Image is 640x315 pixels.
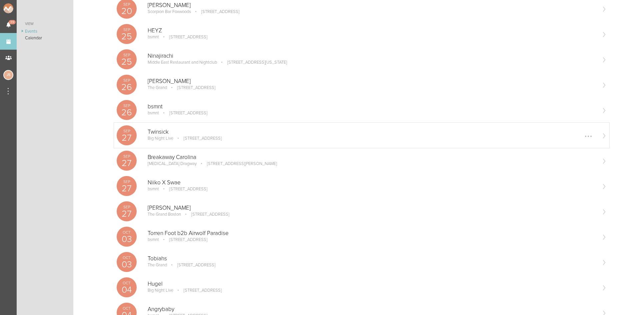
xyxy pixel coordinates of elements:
[148,78,596,85] p: [PERSON_NAME]
[117,209,137,218] p: 27
[148,262,167,268] p: The Grand
[117,154,137,158] p: Sep
[160,186,207,192] p: [STREET_ADDRESS]
[117,159,137,168] p: 27
[117,28,137,32] p: Sep
[148,212,181,217] p: The Grand Boston
[117,32,137,41] p: 25
[148,281,596,287] p: Hugel
[117,129,137,133] p: Sep
[174,288,222,293] p: [STREET_ADDRESS]
[148,186,159,192] p: bsmnt
[148,255,596,262] p: Tobiahs
[148,136,173,141] p: Big Night Live
[117,180,137,184] p: Sep
[148,306,596,313] p: Angrybaby
[117,133,137,142] p: 27
[160,237,207,242] p: [STREET_ADDRESS]
[117,230,137,234] p: Oct
[117,260,137,269] p: 03
[148,205,596,211] p: [PERSON_NAME]
[148,179,596,186] p: Niiko X Swae
[117,2,137,6] p: Sep
[160,34,207,40] p: [STREET_ADDRESS]
[117,104,137,108] p: Sep
[117,306,137,310] p: Oct
[168,85,215,90] p: [STREET_ADDRESS]
[9,20,16,24] span: 39
[117,205,137,209] p: Sep
[148,53,596,59] p: Ninajirachi
[168,262,215,268] p: [STREET_ADDRESS]
[117,78,137,82] p: Sep
[117,281,137,285] p: Oct
[182,212,229,217] p: [STREET_ADDRESS]
[148,161,197,166] p: [MEDICAL_DATA] Dragway
[218,60,287,65] p: [STREET_ADDRESS][US_STATE]
[148,60,217,65] p: Middle East Restaurant and Nightclub
[148,9,191,14] p: Scorpion Bar Foxwoods
[148,103,596,110] p: bsmnt
[198,161,277,166] p: [STREET_ADDRESS][PERSON_NAME]
[117,256,137,260] p: Oct
[148,85,167,90] p: The Grand
[148,230,596,237] p: Torren Foot b2b Airwolf Paradise
[148,27,596,34] p: HEYZ
[17,20,73,28] a: View
[148,154,596,161] p: Breakaway Carolina
[192,9,239,14] p: [STREET_ADDRESS]
[148,237,159,242] p: bsmnt
[3,70,13,80] div: Jessica Smith
[117,285,137,294] p: 04
[148,129,596,135] p: Twinsick
[17,28,73,35] a: Events
[148,110,159,116] p: bsmnt
[117,7,137,16] p: 20
[174,136,222,141] p: [STREET_ADDRESS]
[17,35,73,41] a: Calendar
[148,2,596,9] p: [PERSON_NAME]
[117,83,137,92] p: 26
[160,110,207,116] p: [STREET_ADDRESS]
[148,288,173,293] p: Big Night Live
[117,108,137,117] p: 26
[117,57,137,66] p: 25
[148,34,159,40] p: bsmnt
[117,184,137,193] p: 27
[117,235,137,244] p: 03
[3,3,41,13] img: NOMAD
[117,53,137,57] p: Sep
